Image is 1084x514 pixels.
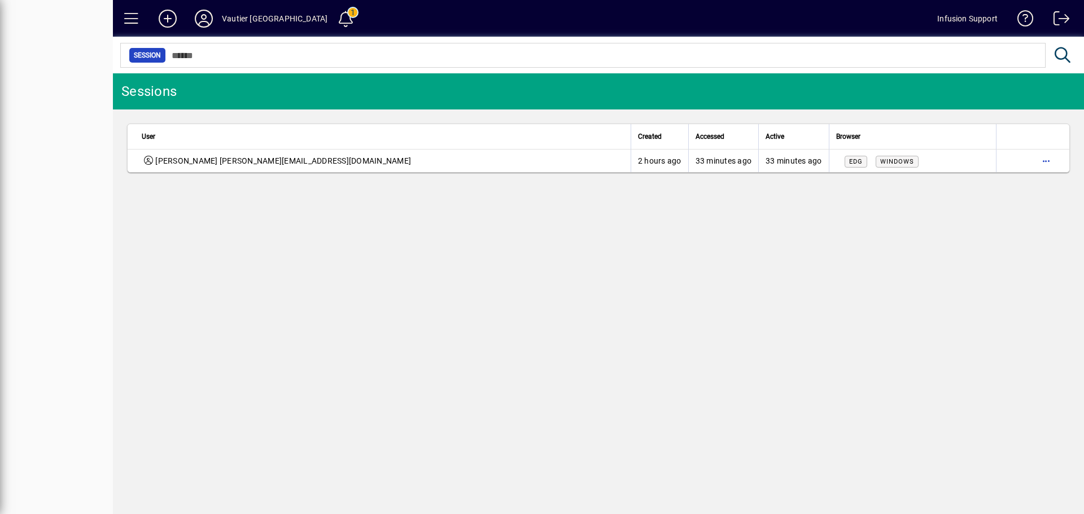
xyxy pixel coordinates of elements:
[142,130,155,143] span: User
[155,155,411,166] span: [PERSON_NAME] [PERSON_NAME][EMAIL_ADDRESS][DOMAIN_NAME]
[849,158,863,165] span: Edg
[1037,152,1055,170] button: More options
[631,150,688,172] td: 2 hours ago
[134,50,161,61] span: Session
[638,130,662,143] span: Created
[150,8,186,29] button: Add
[1045,2,1070,39] a: Logout
[688,150,759,172] td: 33 minutes ago
[937,10,998,28] div: Infusion Support
[121,82,177,100] div: Sessions
[1009,2,1034,39] a: Knowledge Base
[880,158,914,165] span: Windows
[758,150,829,172] td: 33 minutes ago
[222,10,327,28] div: Vautier [GEOGRAPHIC_DATA]
[836,130,860,143] span: Browser
[696,130,724,143] span: Accessed
[836,155,989,167] div: Mozilla/5.0 (Windows NT 10.0; Win64; x64) AppleWebKit/537.36 (KHTML, like Gecko) Chrome/141.0.0.0...
[766,130,784,143] span: Active
[186,8,222,29] button: Profile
